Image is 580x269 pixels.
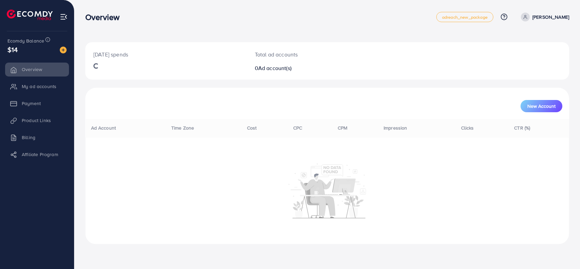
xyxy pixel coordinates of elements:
h3: Overview [85,12,125,22]
span: $14 [7,45,18,54]
span: Ad account(s) [258,64,292,72]
p: [PERSON_NAME] [532,13,569,21]
img: menu [60,13,68,21]
span: New Account [527,104,556,108]
p: [DATE] spends [93,50,239,58]
h2: 0 [255,65,359,71]
a: [PERSON_NAME] [518,13,569,21]
span: Ecomdy Balance [7,37,44,44]
p: Total ad accounts [255,50,359,58]
button: New Account [521,100,562,112]
img: logo [7,10,53,20]
span: adreach_new_package [442,15,488,19]
img: image [60,47,67,53]
a: adreach_new_package [436,12,493,22]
